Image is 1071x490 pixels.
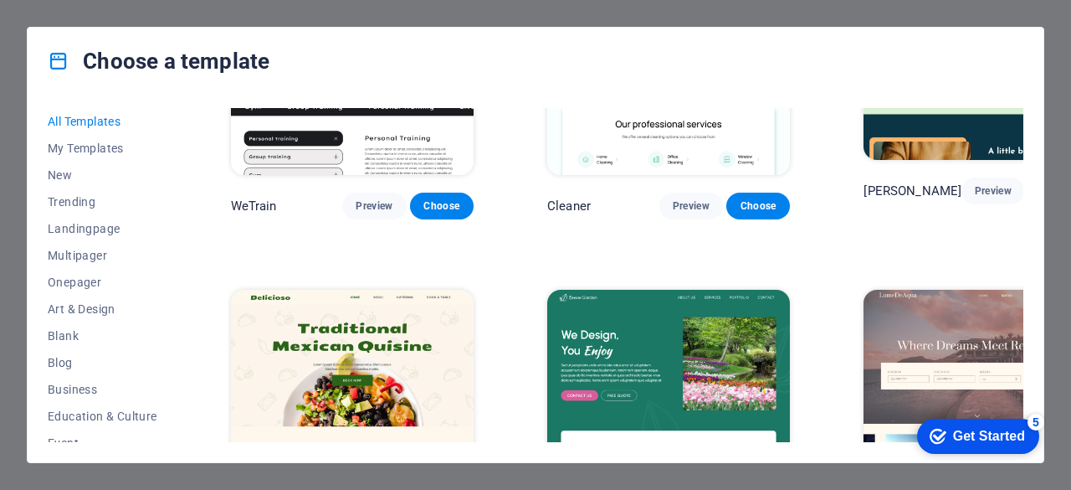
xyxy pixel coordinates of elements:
[547,198,591,214] p: Cleaner
[863,183,961,199] p: [PERSON_NAME]
[48,403,157,430] button: Education & Culture
[49,18,121,34] div: Get Started
[659,193,723,219] button: Preview
[48,195,157,209] span: Trending
[423,199,460,213] span: Choose
[356,199,392,213] span: Preview
[48,108,157,135] button: All Templates
[48,222,157,235] span: Landingpage
[48,48,269,75] h4: Choose a template
[48,276,157,289] span: Onepager
[48,436,157,450] span: Event
[48,383,157,396] span: Business
[48,349,157,376] button: Blog
[48,188,157,215] button: Trending
[410,193,474,219] button: Choose
[975,184,1011,198] span: Preview
[726,193,790,219] button: Choose
[48,135,157,162] button: My Templates
[48,430,157,456] button: Event
[231,198,277,214] p: WeTrain
[48,142,157,155] span: My Templates
[48,376,157,403] button: Business
[673,199,710,213] span: Preview
[48,249,157,262] span: Multipager
[342,193,406,219] button: Preview
[48,302,157,316] span: Art & Design
[961,178,1024,204] button: Preview
[48,168,157,182] span: New
[48,322,157,349] button: Blank
[48,269,157,296] button: Onepager
[48,356,157,369] span: Blog
[13,8,136,44] div: Get Started 5 items remaining, 0% complete
[48,410,157,423] span: Education & Culture
[48,162,157,188] button: New
[124,3,141,20] div: 5
[48,115,157,128] span: All Templates
[48,215,157,242] button: Landingpage
[48,296,157,322] button: Art & Design
[740,199,776,213] span: Choose
[48,329,157,343] span: Blank
[48,242,157,269] button: Multipager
